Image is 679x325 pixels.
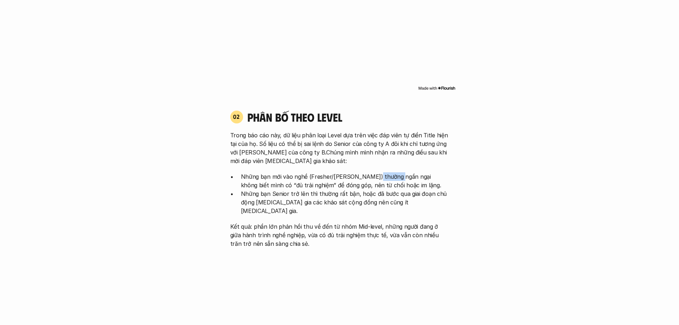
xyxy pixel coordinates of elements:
[247,110,449,124] h4: phân bố theo Level
[241,172,449,189] p: Những bạn mới vào nghề (Fresher/[PERSON_NAME]) thường ngần ngại không biết mình có “đủ trải nghiệ...
[418,85,456,91] img: Made with Flourish
[241,189,449,215] p: Những bạn Senior trở lên thì thường rất bận, hoặc đã bước qua giai đoạn chủ động [MEDICAL_DATA] g...
[230,131,449,165] p: Trong báo cáo này, dữ liệu phân loại Level dựa trên việc đáp viên tự điền Title hiện tại của họ. ...
[233,114,240,120] p: 02
[230,222,449,248] p: Kết quả: phần lớn phản hồi thu về đến từ nhóm Mid-level, những người đang ở giữa hành trình nghề ...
